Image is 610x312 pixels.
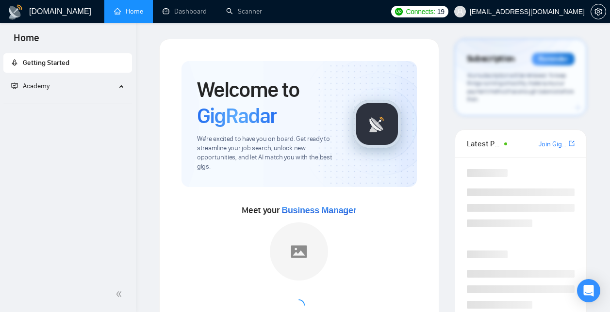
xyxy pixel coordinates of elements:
li: Academy Homepage [3,100,132,106]
a: export [569,139,575,148]
a: dashboardDashboard [163,7,207,16]
span: double-left [115,289,125,299]
div: Open Intercom Messenger [577,279,600,302]
span: Meet your [242,205,356,216]
span: setting [591,8,606,16]
a: homeHome [114,7,143,16]
span: Academy [23,82,49,90]
a: searchScanner [226,7,262,16]
img: placeholder.png [270,222,328,281]
span: Academy [11,82,49,90]
span: Home [6,31,47,51]
span: We're excited to have you on board. Get ready to streamline your job search, unlock new opportuni... [197,135,337,172]
span: 19 [437,6,445,17]
span: Latest Posts from the GigRadar Community [467,138,501,150]
img: gigradar-logo.png [353,100,401,148]
span: Business Manager [281,205,356,215]
button: setting [591,4,606,19]
span: user [457,8,463,15]
h1: Welcome to [197,77,337,129]
span: fund-projection-screen [11,82,18,89]
li: Getting Started [3,53,132,73]
span: Subscription [467,51,515,67]
div: Reminder [532,53,575,65]
img: logo [8,4,23,20]
span: Getting Started [23,59,69,67]
img: upwork-logo.png [395,8,403,16]
span: export [569,140,575,147]
span: Your subscription will be renewed. To keep things running smoothly, make sure your payment method... [467,72,574,103]
span: Connects: [406,6,435,17]
span: GigRadar [197,103,277,129]
a: setting [591,8,606,16]
span: rocket [11,59,18,66]
a: Join GigRadar Slack Community [539,139,567,150]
